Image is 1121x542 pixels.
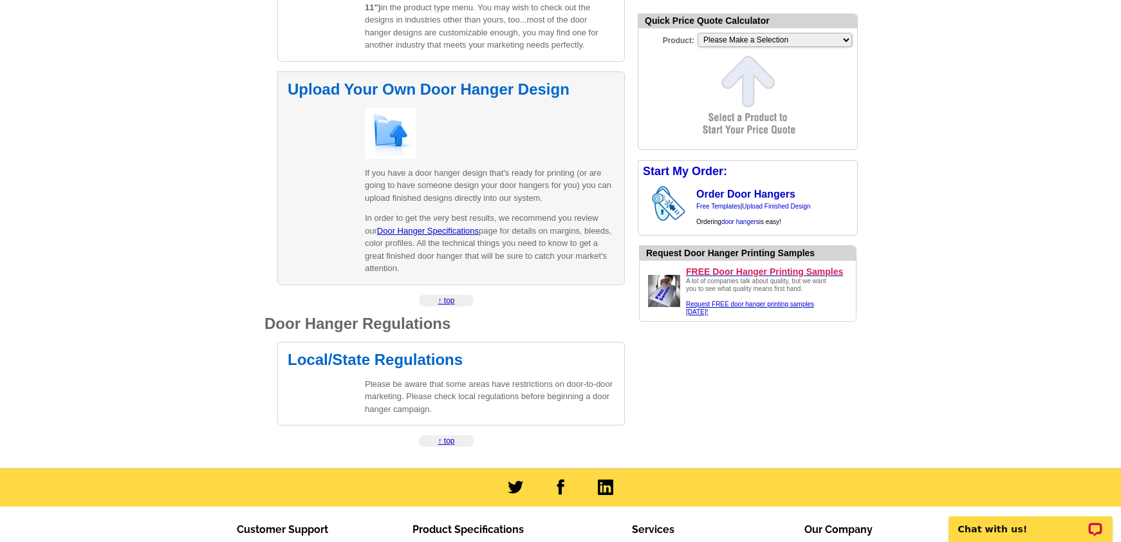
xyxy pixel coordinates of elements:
[645,272,683,310] img: Upload a door hanger design
[237,523,328,536] span: Customer Support
[686,301,814,315] a: Request FREE door hanger printing samples [DATE]!
[940,501,1121,542] iframe: LiveChat chat widget
[638,182,649,225] img: background image for door hangers arrow
[742,203,810,210] a: Upload Finished Design
[365,212,615,275] p: In order to get the very best results, we recommend you review our page for details on margins, b...
[638,14,857,28] div: Quick Price Quote Calculator
[649,182,694,225] img: door hanger swinging on a residential doorknob
[365,107,416,159] img: create a design for a business card and upload it for printing
[721,218,759,225] a: door hangers
[438,436,454,445] a: ↑ top
[377,226,479,236] a: Door Hanger Specifications
[365,378,615,416] p: Please be aware that some areas have restrictions on door-to-door marketing. Please check local r...
[632,523,674,536] span: Services
[412,523,524,536] span: Product Specifications
[365,167,615,205] p: If you have a door hanger design that's ready for printing (or are going to have someone design y...
[686,266,851,277] a: FREE Door Hanger Printing Samples
[696,203,811,225] span: | Ordering is easy!
[288,82,615,97] h2: Upload Your Own Door Hanger Design
[438,296,454,305] a: ↑ top
[696,203,741,210] a: Free Templates
[638,161,857,182] div: Start My Order:
[646,247,856,260] div: Request Door Hanger Printing Samples
[804,523,873,536] span: Our Company
[696,189,795,200] a: Order Door Hangers
[264,316,625,332] h2: Door Hanger Regulations
[288,352,615,368] h2: Local/State Regulations
[638,32,696,46] label: Product:
[686,277,834,316] div: A lot of companies talk about quality, but we want you to see what quality means first hand.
